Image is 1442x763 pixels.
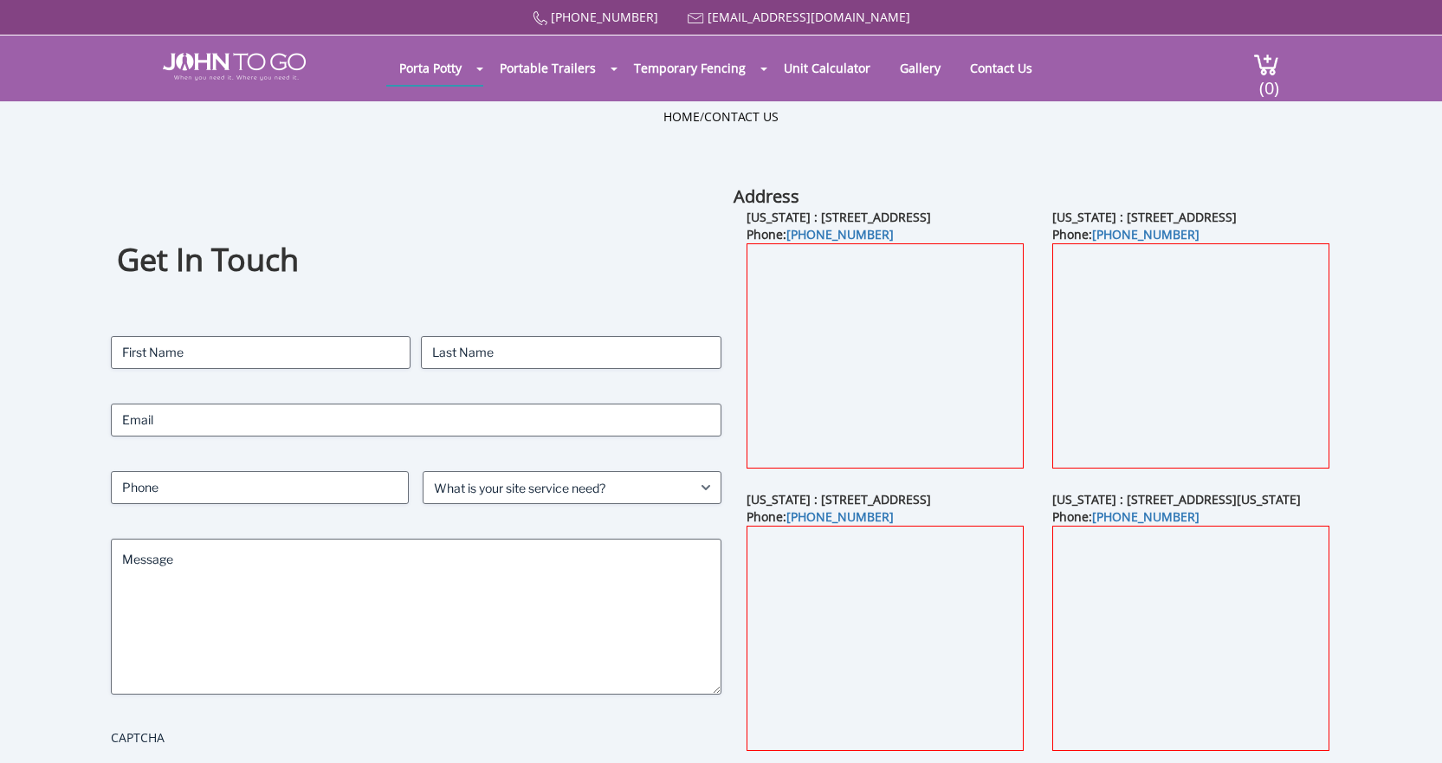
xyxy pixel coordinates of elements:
[771,51,883,85] a: Unit Calculator
[1258,62,1279,100] span: (0)
[747,508,894,525] b: Phone:
[551,9,658,25] a: [PHONE_NUMBER]
[957,51,1045,85] a: Contact Us
[663,108,779,126] ul: /
[111,336,411,369] input: First Name
[117,239,715,281] h1: Get In Touch
[688,13,704,24] img: Mail
[621,51,759,85] a: Temporary Fencing
[1052,508,1200,525] b: Phone:
[1253,53,1279,76] img: cart a
[747,491,931,508] b: [US_STATE] : [STREET_ADDRESS]
[1052,491,1301,508] b: [US_STATE] : [STREET_ADDRESS][US_STATE]
[786,226,894,242] a: [PHONE_NUMBER]
[786,508,894,525] a: [PHONE_NUMBER]
[1052,209,1237,225] b: [US_STATE] : [STREET_ADDRESS]
[1092,508,1200,525] a: [PHONE_NUMBER]
[704,108,779,125] a: Contact Us
[663,108,700,125] a: Home
[111,729,721,747] label: CAPTCHA
[163,53,306,81] img: JOHN to go
[734,184,799,208] b: Address
[386,51,475,85] a: Porta Potty
[111,471,409,504] input: Phone
[421,336,721,369] input: Last Name
[533,11,547,26] img: Call
[111,404,721,436] input: Email
[487,51,609,85] a: Portable Trailers
[747,209,931,225] b: [US_STATE] : [STREET_ADDRESS]
[1052,226,1200,242] b: Phone:
[887,51,954,85] a: Gallery
[708,9,910,25] a: [EMAIL_ADDRESS][DOMAIN_NAME]
[1092,226,1200,242] a: [PHONE_NUMBER]
[747,226,894,242] b: Phone:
